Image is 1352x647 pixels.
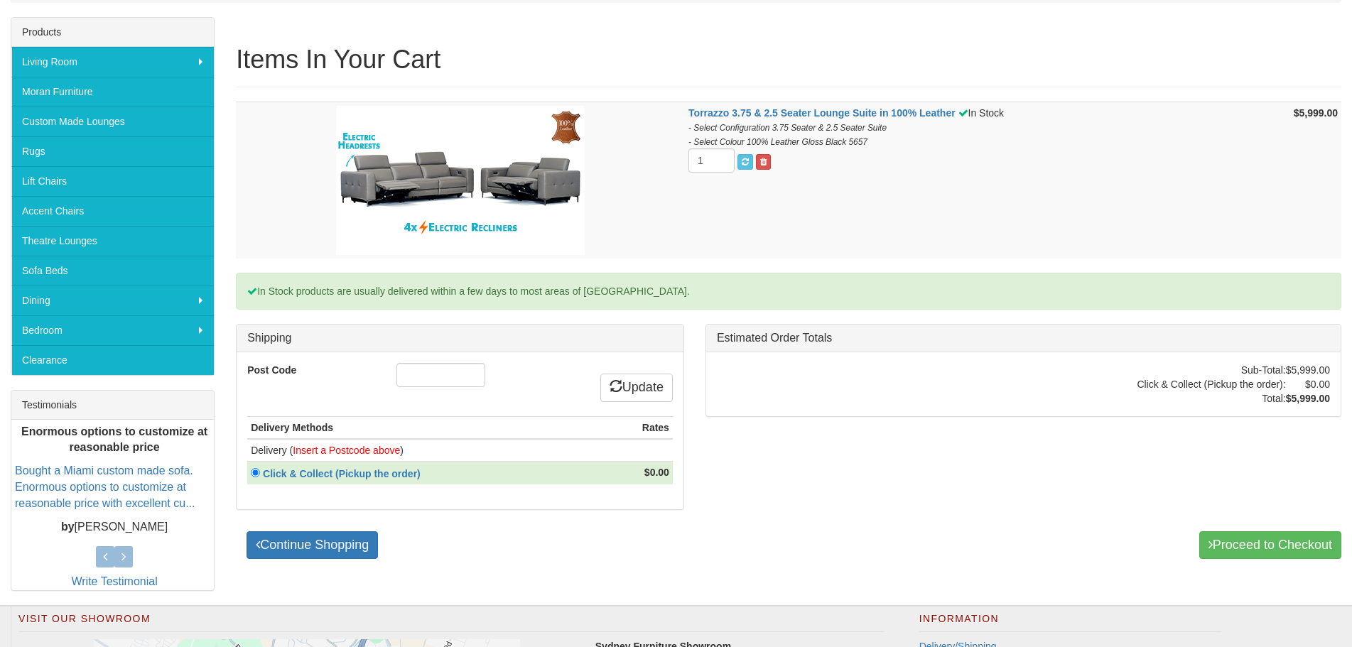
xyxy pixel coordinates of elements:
a: Proceed to Checkout [1199,531,1341,560]
a: Living Room [11,47,214,77]
i: - Select Colour 100% Leather Gloss Black 5657 [688,137,867,147]
a: Torrazzo 3.75 & 2.5 Seater Lounge Suite in 100% Leather [688,107,956,119]
a: Sofa Beds [11,256,214,286]
a: Rugs [11,136,214,166]
td: Total: [1137,391,1285,406]
b: by [61,521,75,533]
i: - Select Configuration 3.75 Seater & 2.5 Seater Suite [688,123,887,133]
a: Accent Chairs [11,196,214,226]
strong: $0.00 [644,467,669,478]
h2: Information [919,614,1222,632]
h2: Visit Our Showroom [18,614,884,632]
a: Theatre Lounges [11,226,214,256]
strong: $5,999.00 [1294,107,1338,119]
a: Custom Made Lounges [11,107,214,136]
a: Continue Shopping [247,531,378,560]
div: In Stock products are usually delivered within a few days to most areas of [GEOGRAPHIC_DATA]. [236,273,1341,310]
a: Bought a Miami custom made sofa. Enormous options to customize at reasonable price with excellent... [15,465,195,510]
a: Update [600,374,673,402]
a: Click & Collect (Pickup the order) [260,468,428,479]
strong: Click & Collect (Pickup the order) [263,468,421,479]
strong: Rates [642,422,669,433]
font: Insert a Postcode above [293,445,400,456]
a: Clearance [11,345,214,375]
div: Products [11,18,214,47]
h3: Shipping [247,332,673,344]
td: $0.00 [1286,377,1330,391]
td: Delivery ( ) [247,439,606,462]
div: Testimonials [11,391,214,420]
p: [PERSON_NAME] [15,519,214,535]
td: Click & Collect (Pickup the order): [1137,377,1285,391]
a: Moran Furniture [11,77,214,107]
strong: $5,999.00 [1286,393,1330,404]
img: Torrazzo 3.75 & 2.5 Seater Lounge Suite in 100% Leather [336,106,585,255]
b: Enormous options to customize at reasonable price [21,425,207,454]
a: Bedroom [11,315,214,345]
td: In Stock [685,102,1251,259]
h1: Items In Your Cart [236,45,1341,74]
strong: Delivery Methods [251,422,333,433]
a: Write Testimonial [71,575,157,587]
td: $5,999.00 [1286,363,1330,377]
td: Sub-Total: [1137,363,1285,377]
h3: Estimated Order Totals [717,332,1330,344]
label: Post Code [237,363,386,377]
a: Lift Chairs [11,166,214,196]
a: Dining [11,286,214,315]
